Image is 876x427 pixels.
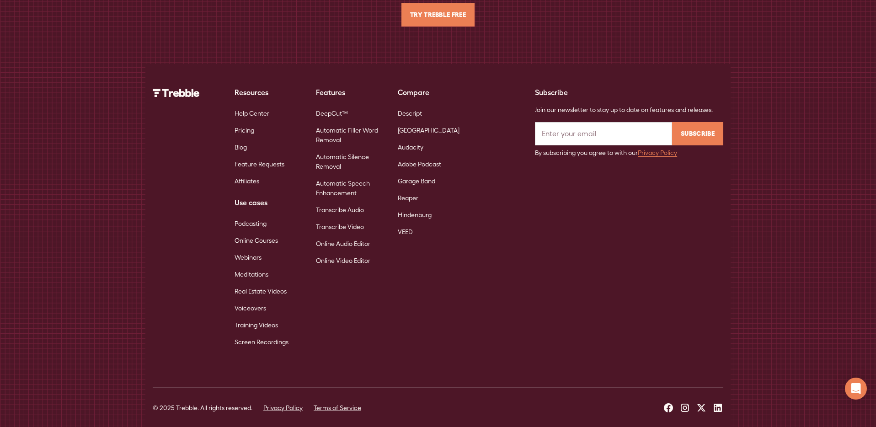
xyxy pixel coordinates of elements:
a: Try Trebble Free [401,3,475,27]
a: Voiceovers [235,300,266,317]
a: [GEOGRAPHIC_DATA] [398,122,459,139]
div: Features [316,87,383,98]
a: Webinars [235,249,262,266]
a: Descript [398,105,422,122]
a: Affiliates [235,173,259,190]
div: By subscribing you agree to with our [535,148,723,158]
a: Transcribe Audio [316,202,364,219]
a: Screen Recordings [235,334,288,351]
a: VEED [398,224,413,240]
form: Email Form [535,122,723,158]
a: Online Video Editor [316,252,370,269]
a: Adobe Podcast [398,156,441,173]
a: Podcasting [235,215,267,232]
a: Garage Band [398,173,435,190]
a: Feature Requests [235,156,284,173]
a: Audacity [398,139,423,156]
a: Automatic Silence Removal [316,149,383,175]
a: Reaper [398,190,418,207]
a: Hindenburg [398,207,432,224]
div: © 2025 Trebble. All rights reserved. [153,403,252,413]
input: Subscribe [672,122,723,145]
a: Online Courses [235,232,278,249]
a: Automatic Filler Word Removal [316,122,383,149]
div: Subscribe [535,87,723,98]
a: Privacy Policy [638,149,677,156]
div: Open Intercom Messenger [845,378,867,400]
a: Transcribe Video [316,219,364,235]
a: Automatic Speech Enhancement [316,175,383,202]
a: Help Center [235,105,269,122]
a: Blog [235,139,247,156]
a: Pricing [235,122,254,139]
a: DeepCut™ [316,105,348,122]
div: Compare [398,87,465,98]
a: Real Estate Videos [235,283,287,300]
div: Resources [235,87,302,98]
a: Training Videos [235,317,278,334]
div: Join our newsletter to stay up to date on features and releases. [535,105,723,115]
a: Privacy Policy [263,403,303,413]
input: Enter your email [535,122,672,145]
a: Online Audio Editor [316,235,370,252]
a: Meditations [235,266,268,283]
img: Trebble Logo - AI Podcast Editor [153,89,200,97]
div: Use cases [235,197,302,208]
a: Terms of Service [314,403,361,413]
